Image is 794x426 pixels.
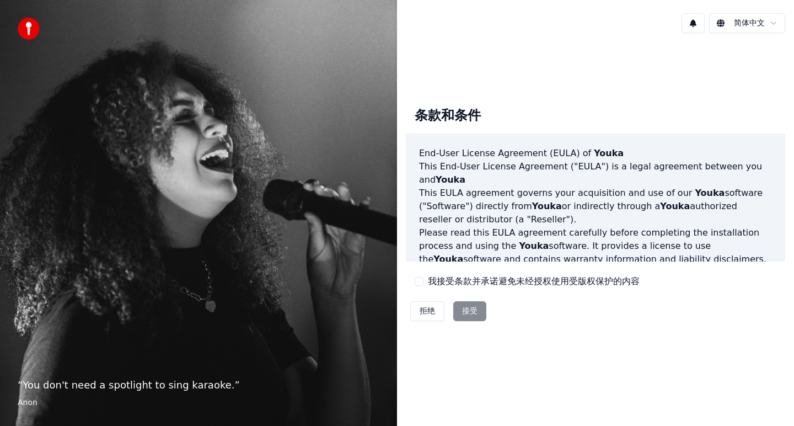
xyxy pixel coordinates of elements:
[419,187,772,226] p: This EULA agreement governs your acquisition and use of our software ("Software") directly from o...
[436,174,465,185] span: Youka
[433,254,463,264] span: Youka
[18,377,379,393] p: “ You don't need a spotlight to sing karaoke. ”
[532,201,562,211] span: Youka
[419,160,772,187] p: This End-User License Agreement ("EULA") is a legal agreement between you and
[406,98,490,134] div: 条款和条件
[519,241,549,251] span: Youka
[419,226,772,266] p: Please read this EULA agreement carefully before completing the installation process and using th...
[695,188,725,198] span: Youka
[419,147,772,160] h3: End-User License Agreement (EULA) of
[594,148,624,158] span: Youka
[18,397,379,408] footer: Anon
[18,18,40,40] img: youka
[660,201,690,211] span: Youka
[410,301,444,321] button: 拒绝
[428,275,640,288] label: 我接受条款并承诺避免未经授权使用受版权保护的内容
